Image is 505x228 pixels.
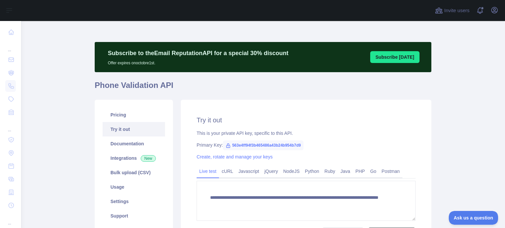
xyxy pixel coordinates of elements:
[103,194,165,209] a: Settings
[223,140,303,150] span: 563e4ff94f3b465486a43b24b954b7d9
[108,58,288,66] p: Offer expires on octobre 1st.
[103,165,165,180] a: Bulk upload (CSV)
[5,119,16,133] div: ...
[449,211,498,225] iframe: Toggle Customer Support
[108,49,288,58] p: Subscribe to the Email Reputation API for a special 30 % discount
[444,7,469,14] span: Invite users
[434,5,471,16] button: Invite users
[197,154,273,159] a: Create, rotate and manage your keys
[219,166,236,176] a: cURL
[103,108,165,122] a: Pricing
[5,213,16,226] div: ...
[197,166,219,176] a: Live test
[5,39,16,52] div: ...
[95,80,431,96] h1: Phone Validation API
[103,209,165,223] a: Support
[338,166,353,176] a: Java
[379,166,402,176] a: Postman
[103,136,165,151] a: Documentation
[197,115,416,125] h2: Try it out
[236,166,262,176] a: Javascript
[353,166,368,176] a: PHP
[302,166,322,176] a: Python
[280,166,302,176] a: NodeJS
[103,180,165,194] a: Usage
[197,130,416,136] div: This is your private API key, specific to this API.
[141,155,156,162] span: New
[103,151,165,165] a: Integrations New
[103,122,165,136] a: Try it out
[322,166,338,176] a: Ruby
[370,51,420,63] button: Subscribe [DATE]
[368,166,379,176] a: Go
[262,166,280,176] a: jQuery
[197,142,416,148] div: Primary Key:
